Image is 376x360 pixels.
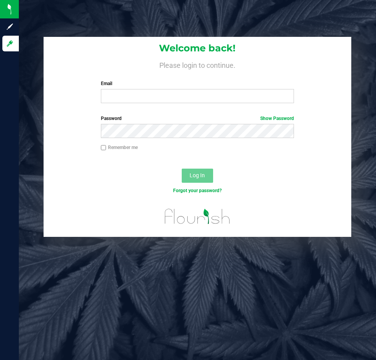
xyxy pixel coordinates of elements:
span: Log In [190,172,205,178]
h1: Welcome back! [44,43,351,53]
inline-svg: Sign up [6,23,14,31]
h4: Please login to continue. [44,60,351,69]
input: Remember me [101,145,106,151]
label: Email [101,80,294,87]
a: Forgot your password? [173,188,222,193]
img: flourish_logo.svg [159,202,236,231]
a: Show Password [260,116,294,121]
span: Password [101,116,122,121]
inline-svg: Log in [6,40,14,47]
button: Log In [182,169,213,183]
label: Remember me [101,144,138,151]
